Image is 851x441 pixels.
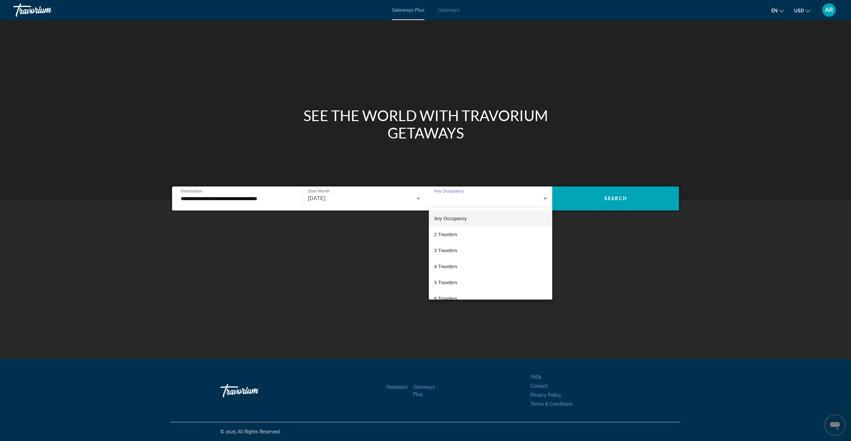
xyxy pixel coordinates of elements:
span: Any Occupancy [434,216,467,221]
span: 5 Travelers [434,279,457,287]
span: 2 Travelers [434,231,457,239]
span: 6 Travelers [434,295,457,303]
iframe: Button to launch messaging window [824,414,846,436]
span: 3 Travelers [434,247,457,255]
span: 4 Travelers [434,263,457,271]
